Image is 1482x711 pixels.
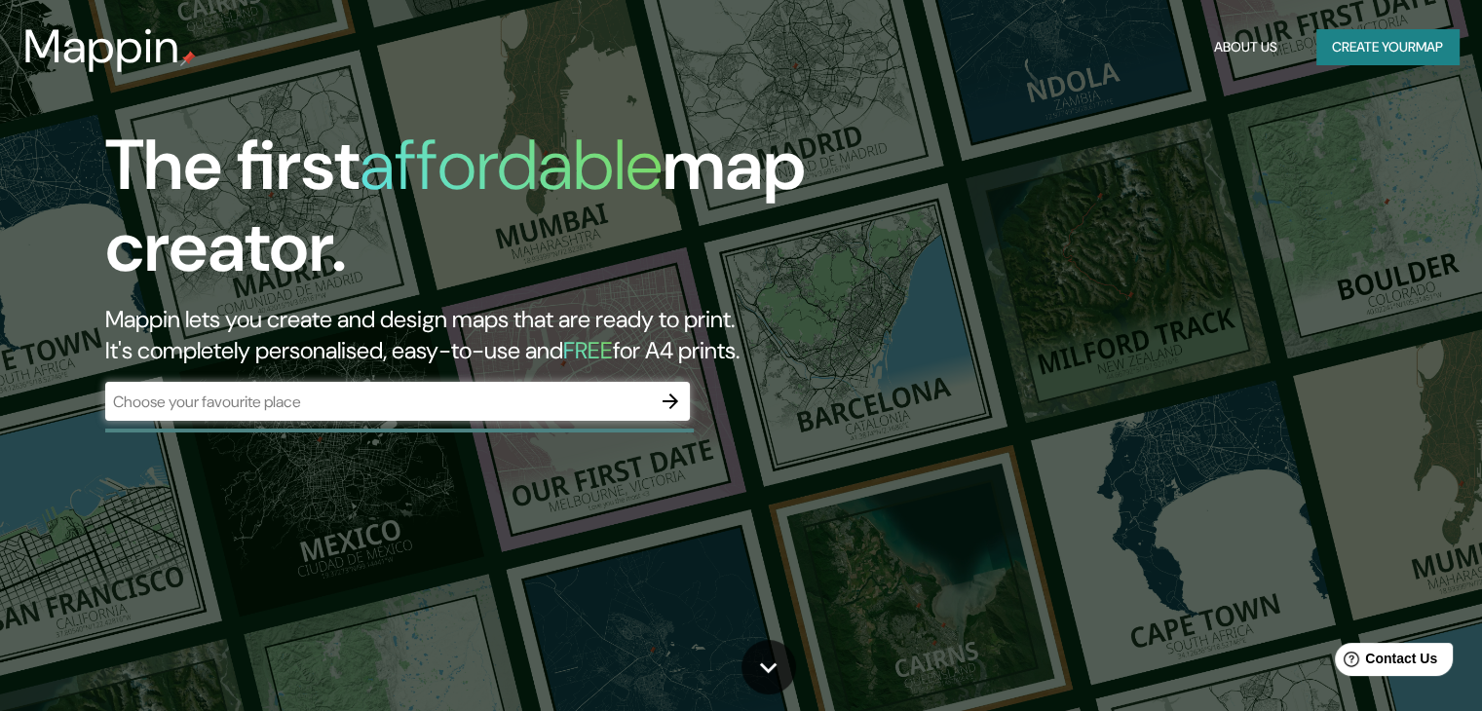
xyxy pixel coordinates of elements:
[180,51,196,66] img: mappin-pin
[1206,29,1285,65] button: About Us
[563,335,613,365] h5: FREE
[1316,29,1459,65] button: Create yourmap
[105,125,847,304] h1: The first map creator.
[1309,635,1461,690] iframe: Help widget launcher
[23,19,180,74] h3: Mappin
[105,304,847,366] h2: Mappin lets you create and design maps that are ready to print. It's completely personalised, eas...
[360,120,663,210] h1: affordable
[105,391,651,413] input: Choose your favourite place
